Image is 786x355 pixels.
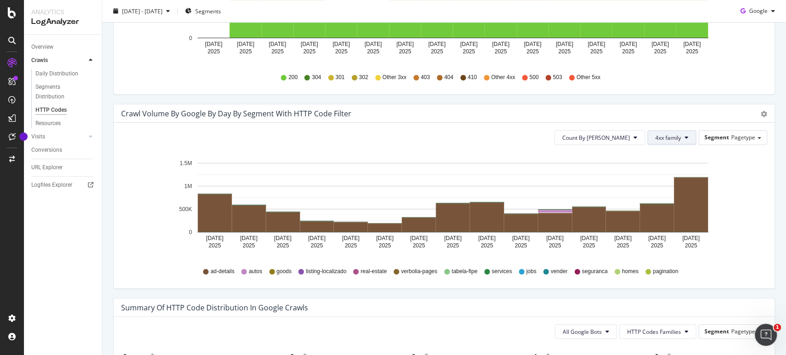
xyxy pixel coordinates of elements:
span: 4xx family [655,134,681,142]
a: Crawls [31,56,86,65]
span: Pagetype [731,133,755,141]
text: 2025 [447,242,459,249]
a: Overview [31,42,95,52]
text: 2025 [367,48,379,55]
text: 2025 [685,242,697,249]
text: [DATE] [410,235,428,241]
text: [DATE] [269,41,286,47]
span: Pagetype [731,327,755,335]
text: [DATE] [274,235,291,241]
div: Visits [31,132,45,142]
text: [DATE] [205,41,222,47]
text: 2025 [378,242,391,249]
button: Count By [PERSON_NAME] [554,130,645,145]
text: [DATE] [512,235,530,241]
div: Daily Distribution [35,69,78,79]
div: Summary of HTTP Code Distribution in google crawls [121,303,308,312]
text: [DATE] [588,41,605,47]
span: HTTP Codes Families [627,328,681,336]
text: [DATE] [396,41,414,47]
text: [DATE] [619,41,637,47]
span: Segment [704,327,729,335]
text: 0 [189,35,192,41]
text: 500K [179,206,192,212]
button: All Google Bots [555,324,617,339]
text: [DATE] [580,235,598,241]
text: 2025 [431,48,443,55]
span: Segments [195,7,221,15]
div: URL Explorer [31,163,63,172]
text: 2025 [209,242,221,249]
text: 2025 [617,242,629,249]
span: 404 [444,74,454,81]
span: pagination [653,268,678,275]
text: 2025 [590,48,603,55]
text: [DATE] [240,235,257,241]
text: 2025 [335,48,348,55]
span: Google [749,7,768,15]
text: 2025 [208,48,220,55]
span: All Google Bots [563,328,602,336]
span: 1 [774,324,781,331]
button: HTTP Codes Families [619,324,696,339]
text: 2025 [243,242,255,249]
span: homes [622,268,638,275]
a: Logfiles Explorer [31,180,95,190]
span: seguranca [582,268,607,275]
span: 503 [553,74,562,81]
text: [DATE] [524,41,541,47]
span: autos [249,268,262,275]
text: 2025 [345,242,357,249]
text: [DATE] [460,41,477,47]
div: HTTP Codes [35,105,67,115]
span: listing-localizado [306,268,346,275]
div: Segments Distribution [35,82,87,102]
span: jobs [526,268,536,275]
span: 410 [468,74,477,81]
span: 301 [335,74,344,81]
text: [DATE] [648,235,666,241]
div: Tooltip anchor [19,132,28,141]
text: [DATE] [237,41,254,47]
text: 0 [189,229,192,235]
text: [DATE] [342,235,360,241]
text: 2025 [271,48,284,55]
a: Conversions [31,145,95,155]
span: 304 [312,74,321,81]
text: 2025 [654,48,666,55]
text: [DATE] [301,41,318,47]
text: [DATE] [308,235,326,241]
div: A chart. [121,152,759,259]
text: [DATE] [206,235,224,241]
a: Daily Distribution [35,69,95,79]
text: [DATE] [376,235,394,241]
button: Segments [181,4,225,18]
div: Resources [35,119,61,128]
span: verbolia-pages [401,268,437,275]
button: 4xx family [647,130,696,145]
iframe: Intercom live chat [755,324,777,346]
a: Visits [31,132,86,142]
text: 1M [184,183,192,189]
span: services [492,268,512,275]
text: 2025 [303,48,316,55]
text: [DATE] [652,41,669,47]
text: [DATE] [332,41,350,47]
text: 2025 [559,48,571,55]
span: Segment [704,133,729,141]
text: [DATE] [683,41,701,47]
text: 2025 [495,48,507,55]
text: [DATE] [546,235,564,241]
span: 200 [288,74,297,81]
text: 2025 [399,48,411,55]
text: 2025 [686,48,699,55]
text: 2025 [239,48,252,55]
text: 2025 [463,48,475,55]
span: Other 4xx [491,74,515,81]
text: 2025 [526,48,539,55]
button: [DATE] - [DATE] [110,4,174,18]
text: 2025 [481,242,493,249]
text: [DATE] [556,41,573,47]
a: Segments Distribution [35,82,95,102]
text: 2025 [583,242,595,249]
